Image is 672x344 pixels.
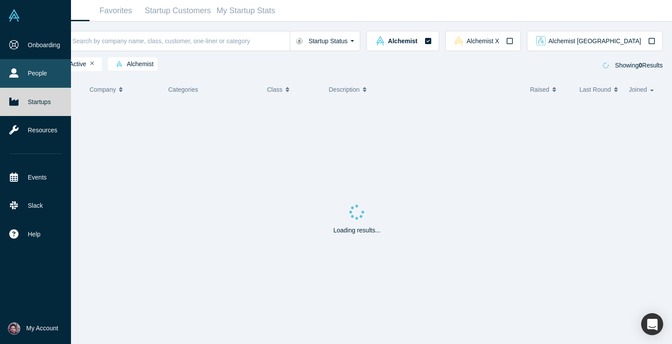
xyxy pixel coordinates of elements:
span: Alchemist [112,61,153,68]
button: alchemist Vault LogoAlchemist [366,31,439,51]
span: Alchemist [388,38,418,44]
button: Remove Filter [90,60,94,67]
span: My Account [26,324,58,333]
button: Last Round [579,80,620,99]
span: Alchemist [GEOGRAPHIC_DATA] [549,38,641,44]
img: alchemist Vault Logo [116,61,123,67]
button: Class [267,80,315,99]
span: Raised [530,80,549,99]
img: alchemist_aj Vault Logo [536,36,545,45]
span: Active [55,61,86,68]
img: alchemistx Vault Logo [454,36,463,45]
span: Alchemist X [467,38,499,44]
button: Startup Status [290,31,361,51]
img: Startup status [296,37,302,45]
a: My Startup Stats [214,0,278,21]
img: alchemist Vault Logo [376,36,385,45]
img: Alchemist Vault Logo [8,9,20,22]
span: Last Round [579,80,611,99]
a: Startup Customers [142,0,214,21]
img: Upinder Singh's Account [8,322,20,335]
span: Help [28,230,41,239]
button: alchemist_aj Vault LogoAlchemist [GEOGRAPHIC_DATA] [527,31,663,51]
span: Class [267,80,283,99]
button: alchemistx Vault LogoAlchemist X [445,31,521,51]
button: Company [90,80,154,99]
button: My Account [8,322,58,335]
button: Joined [629,80,657,99]
button: Raised [530,80,570,99]
strong: 0 [639,62,642,69]
span: Company [90,80,116,99]
button: Description [329,80,521,99]
span: Description [329,80,360,99]
span: Showing Results [615,62,663,69]
span: Joined [629,80,647,99]
a: Favorites [90,0,142,21]
p: Loading results... [333,226,381,235]
span: Categories [168,86,198,93]
input: Search by company name, class, customer, one-liner or category [71,30,290,51]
